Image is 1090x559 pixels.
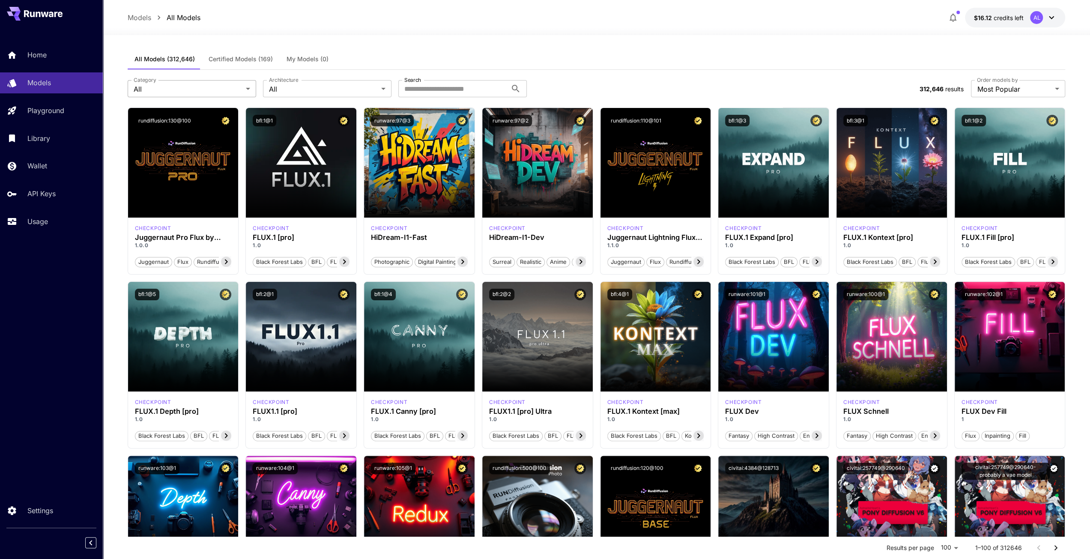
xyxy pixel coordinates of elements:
[607,256,645,267] button: juggernaut
[844,432,870,440] span: Fantasy
[253,398,289,406] p: checkpoint
[810,289,822,300] button: Certified Model – Vetted for best performance and includes a commercial license.
[135,233,232,242] h3: Juggernaut Pro Flux by RunDiffusion
[810,463,822,474] button: Certified Model – Vetted for best performance and includes a commercial license.
[725,430,753,441] button: Fantasy
[607,115,665,126] button: rundiffusion:110@101
[800,258,860,266] span: FLUX.1 Expand [pro]
[135,432,188,440] span: Black Forest Labs
[253,398,289,406] div: fluxpro
[607,242,704,249] p: 1.1.0
[725,233,822,242] h3: FLUX.1 Expand [pro]
[974,14,993,21] span: $16.12
[981,430,1014,441] button: Inpainting
[489,407,586,416] h3: FLUX1.1 [pro] Ultra
[574,289,586,300] button: Certified Model – Vetted for best performance and includes a commercial license.
[128,12,200,23] nav: breadcrumb
[646,256,664,267] button: flux
[135,398,171,406] p: checkpoint
[937,541,961,554] div: 100
[308,432,325,440] span: BFL
[607,416,704,423] p: 1.0
[1017,258,1033,266] span: BFL
[135,289,159,300] button: bfl:1@5
[445,430,504,441] button: FLUX.1 Canny [pro]
[962,242,1058,249] p: 1.0
[843,115,868,126] button: bfl:3@1
[371,233,468,242] h3: HiDream-I1-Fast
[725,416,822,423] p: 1.0
[27,161,47,171] p: Wallet
[489,398,526,406] div: fluxultra
[681,430,708,441] button: Kontext
[899,258,915,266] span: BFL
[843,407,940,416] div: FLUX Schnell
[371,224,407,232] p: checkpoint
[253,289,277,300] button: bfl:2@1
[1015,430,1030,441] button: Fill
[253,430,306,441] button: Black Forest Labs
[128,12,151,23] a: Models
[135,416,232,423] p: 1.0
[253,407,349,416] h3: FLUX1.1 [pro]
[371,289,396,300] button: bfl:1@4
[843,233,940,242] div: FLUX.1 Kontext [pro]
[799,256,860,267] button: FLUX.1 Expand [pro]
[194,258,233,266] span: rundiffusion
[489,463,550,474] button: rundiffusion:500@100
[974,13,1023,22] div: $16.11922
[810,115,822,126] button: Certified Model – Vetted for best performance and includes a commercial license.
[607,289,632,300] button: bfl:4@1
[608,258,644,266] span: juggernaut
[456,115,468,126] button: Certified Model – Vetted for best performance and includes a commercial license.
[253,256,306,267] button: Black Forest Labs
[726,258,778,266] span: Black Forest Labs
[962,398,998,406] p: checkpoint
[327,256,367,267] button: FLUX.1 [pro]
[920,85,944,93] span: 312,646
[962,115,986,126] button: bfl:1@2
[253,115,276,126] button: bfl:1@1
[843,398,880,406] p: checkpoint
[489,224,526,232] p: checkpoint
[607,398,644,406] div: FLUX.1 Kontext [max]
[663,432,679,440] span: BFL
[135,398,171,406] div: fluxpro
[843,289,888,300] button: runware:100@1
[1030,11,1043,24] div: AL
[92,535,103,550] div: Collapse sidebar
[886,544,934,552] p: Results per page
[962,258,1015,266] span: Black Forest Labs
[607,398,644,406] p: checkpoint
[572,258,599,266] span: Stylized
[371,224,407,232] div: HiDream Fast
[843,416,940,423] p: 1.0
[843,463,908,474] button: civitai:257749@290640
[666,258,706,266] span: rundiffusion
[800,430,840,441] button: Environment
[843,224,880,232] div: FLUX.1 Kontext [pro]
[220,115,231,126] button: Certified Model – Vetted for best performance and includes a commercial license.
[456,289,468,300] button: Certified Model – Vetted for best performance and includes a commercial license.
[371,407,468,416] div: FLUX.1 Canny [pro]
[843,398,880,406] div: FLUX.1 S
[253,432,306,440] span: Black Forest Labs
[253,242,349,249] p: 1.0
[781,258,797,266] span: BFL
[564,432,619,440] span: FLUX1.1 [pro] Ultra
[962,233,1058,242] h3: FLUX.1 Fill [pro]
[253,224,289,232] p: checkpoint
[1036,258,1084,266] span: FLUX.1 Fill [pro]
[371,432,424,440] span: Black Forest Labs
[191,432,207,440] span: BFL
[962,224,998,232] p: checkpoint
[607,407,704,416] div: FLUX.1 Kontext [max]
[873,432,916,440] span: High Contrast
[547,258,570,266] span: Anime
[844,258,896,266] span: Black Forest Labs
[1050,463,1058,474] button: Verified working
[965,8,1065,27] button: $16.11922AL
